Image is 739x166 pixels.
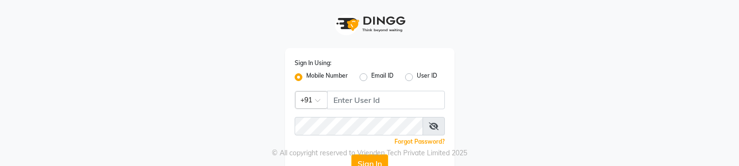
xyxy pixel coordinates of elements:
[371,71,393,83] label: Email ID
[306,71,348,83] label: Mobile Number
[417,71,437,83] label: User ID
[295,59,331,67] label: Sign In Using:
[295,117,423,135] input: Username
[331,10,409,38] img: logo1.svg
[327,91,445,109] input: Username
[394,138,445,145] a: Forgot Password?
